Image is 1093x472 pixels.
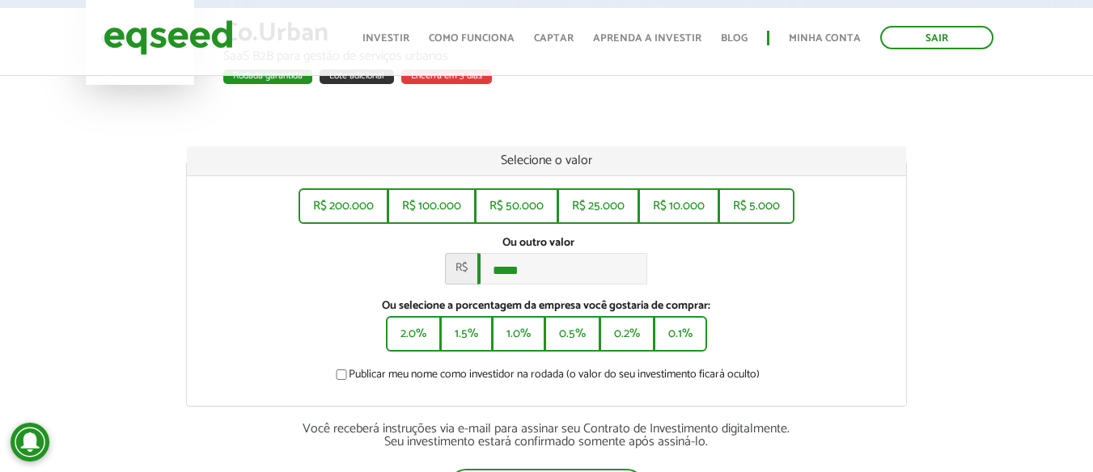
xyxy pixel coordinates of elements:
[186,423,907,449] div: Você receberá instruções via e-mail para assinar seu Contrato de Investimento digitalmente. Seu i...
[362,33,409,44] a: Investir
[721,33,748,44] a: Blog
[199,301,894,312] label: Ou selecione a porcentagem da empresa você gostaria de comprar:
[501,150,592,171] span: Selecione o valor
[534,33,574,44] a: Captar
[401,70,492,84] div: Encerra em 3 dias
[104,16,233,59] img: EqSeed
[440,316,493,352] button: 1.5%
[638,188,719,224] button: R$ 10.000
[599,316,655,352] button: 0.2%
[333,369,760,386] label: Publicar meu nome como investidor na rodada (o valor do seu investimento ficará oculto)
[445,253,477,284] span: R$
[299,188,388,224] button: R$ 200.000
[429,33,515,44] a: Como funciona
[386,316,441,352] button: 2.0%
[223,70,312,84] div: Rodada garantida
[880,26,993,49] a: Sair
[492,316,545,352] button: 1.0%
[544,316,600,352] button: 0.5%
[475,188,558,224] button: R$ 50.000
[654,316,707,352] button: 0.1%
[557,188,639,224] button: R$ 25.000
[593,33,701,44] a: Aprenda a investir
[718,188,794,224] button: R$ 5.000
[388,188,476,224] button: R$ 100.000
[320,70,394,84] div: Lote adicional
[502,238,574,249] label: Ou outro valor
[327,369,356,380] input: Publicar meu nome como investidor na rodada (o valor do seu investimento ficará oculto)
[789,33,861,44] a: Minha conta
